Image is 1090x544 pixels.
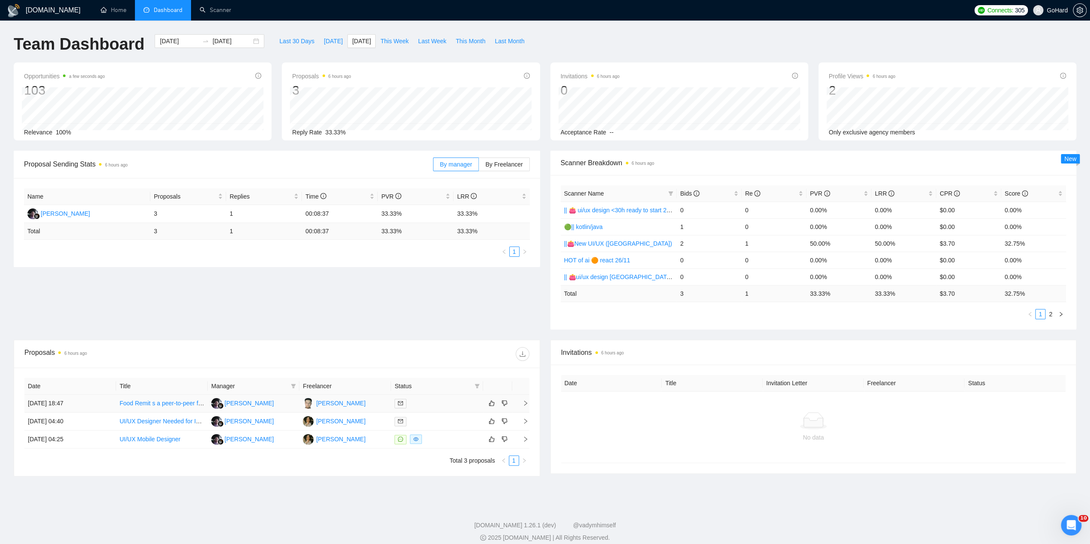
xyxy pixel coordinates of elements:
input: Start date [160,36,199,46]
span: LRR [457,193,477,200]
td: UI/UX Designer Needed for Investor Mockup Application [116,413,208,431]
span: info-circle [395,193,401,199]
span: user [1035,7,1041,13]
time: 6 hours ago [872,74,895,79]
span: right [1058,312,1063,317]
time: 6 hours ago [328,74,351,79]
span: Scanner Name [564,190,604,197]
span: left [1027,312,1033,317]
span: 33.33% [326,129,346,136]
td: [DATE] 04:40 [24,413,116,431]
li: Next Page [519,455,529,466]
th: Freelancer [864,375,965,392]
li: 2 [1045,309,1056,319]
a: RR[PERSON_NAME] [211,399,274,406]
th: Proposals [150,188,226,205]
input: End date [212,36,251,46]
td: $0.00 [936,252,1001,268]
span: Reply Rate [292,129,322,136]
a: searchScanner [200,6,231,14]
th: Freelancer [299,378,391,395]
a: ||👛New UI/UX ([GEOGRAPHIC_DATA]) [564,240,672,247]
span: message [398,437,403,442]
td: Food Remit s a peer-to-peer food remittance platform that enables families, friends to send receive [116,395,208,413]
td: 1 [226,223,302,240]
td: $ 3.70 [936,285,1001,302]
div: Proposals [24,347,277,361]
button: left [499,247,509,257]
td: 50.00% [872,235,937,252]
span: By manager [440,161,472,168]
li: 1 [509,247,520,257]
td: 0.00% [872,202,937,218]
span: 305 [1015,6,1024,15]
td: $0.00 [936,218,1001,235]
li: 1 [1035,309,1045,319]
td: 33.33% [454,205,529,223]
a: [DOMAIN_NAME] 1.26.1 (dev) [474,522,556,529]
a: || 👛 ui/ux design <30h ready to start 23/07 [564,207,678,214]
td: 0 [742,218,807,235]
button: download [516,347,529,361]
a: @vadymhimself [573,522,616,529]
span: Proposals [154,192,216,201]
span: [DATE] [352,36,371,46]
a: 1 [1036,309,1045,319]
span: Connects: [987,6,1013,15]
button: Last Week [413,34,451,48]
td: 0 [677,202,742,218]
td: 2 [677,235,742,252]
div: [PERSON_NAME] [316,434,365,444]
th: Date [561,375,662,392]
button: left [1025,309,1035,319]
span: Profile Views [829,71,896,81]
span: Score [1005,190,1028,197]
td: 1 [742,285,807,302]
td: 33.33% [378,205,454,223]
span: info-circle [754,190,760,196]
img: OT [303,434,314,445]
img: RR [211,434,222,445]
span: setting [1073,7,1086,14]
span: This Week [380,36,409,46]
td: 0.00% [872,218,937,235]
time: a few seconds ago [69,74,105,79]
a: 🟢|| kotlin/java [564,223,603,230]
span: Time [305,193,326,200]
td: Total [561,285,677,302]
span: to [202,38,209,45]
th: Name [24,188,150,205]
li: Previous Page [499,247,509,257]
span: info-circle [471,193,477,199]
button: [DATE] [319,34,347,48]
th: Date [24,378,116,395]
td: 0.00% [872,268,937,285]
span: LRR [875,190,895,197]
div: 103 [24,82,105,98]
div: [PERSON_NAME] [316,398,365,408]
span: Proposals [292,71,351,81]
div: 2 [829,82,896,98]
th: Manager [208,378,299,395]
span: -- [609,129,613,136]
td: 33.33 % [454,223,529,240]
button: This Month [451,34,490,48]
time: 6 hours ago [64,351,87,356]
td: 0.00% [1001,268,1066,285]
img: upwork-logo.png [978,7,985,14]
td: 0.00% [1001,202,1066,218]
span: Replies [230,192,292,201]
a: setting [1073,7,1087,14]
span: mail [398,401,403,406]
li: Next Page [520,247,530,257]
span: filter [473,380,481,392]
a: BP[PERSON_NAME] [303,399,365,406]
td: 0.00% [1001,218,1066,235]
button: right [1056,309,1066,319]
span: like [489,418,495,425]
div: 0 [561,82,620,98]
span: This Month [456,36,485,46]
img: gigradar-bm.png [34,213,40,219]
span: like [489,436,495,443]
li: 1 [509,455,519,466]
